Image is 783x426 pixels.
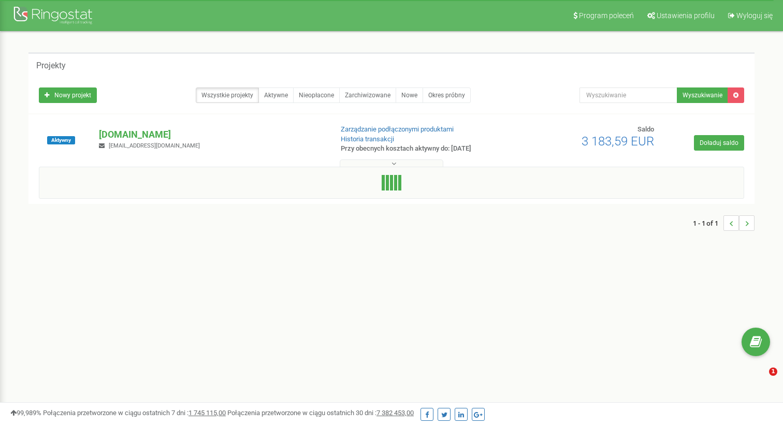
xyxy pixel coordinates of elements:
[258,87,294,103] a: Aktywne
[637,125,654,133] span: Saldo
[693,205,755,241] nav: ...
[293,87,340,103] a: Nieopłacone
[579,87,677,103] input: Wyszukiwanie
[109,142,200,149] span: [EMAIL_ADDRESS][DOMAIN_NAME]
[43,409,226,417] span: Połączenia przetworzone w ciągu ostatnich 7 dni :
[677,87,728,103] button: Wyszukiwanie
[341,144,505,154] p: Przy obecnych kosztach aktywny do: [DATE]
[339,87,396,103] a: Zarchiwizowane
[39,87,97,103] a: Nowy projekt
[47,136,75,144] span: Aktywny
[99,128,324,141] p: [DOMAIN_NAME]
[582,134,654,149] span: 3 183,59 EUR
[36,61,66,70] h5: Projekty
[423,87,471,103] a: Okres próbny
[341,135,394,143] a: Historia transakcji
[196,87,259,103] a: Wszystkie projekty
[694,135,744,151] a: Doładuj saldo
[579,11,634,20] span: Program poleceń
[10,409,41,417] span: 99,989%
[189,409,226,417] u: 1 745 115,00
[769,368,777,376] span: 1
[748,368,773,392] iframe: Intercom live chat
[341,125,454,133] a: Zarządzanie podłączonymi produktami
[227,409,414,417] span: Połączenia przetworzone w ciągu ostatnich 30 dni :
[657,11,715,20] span: Ustawienia profilu
[693,215,723,231] span: 1 - 1 of 1
[376,409,414,417] u: 7 382 453,00
[736,11,773,20] span: Wyloguj się
[396,87,423,103] a: Nowe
